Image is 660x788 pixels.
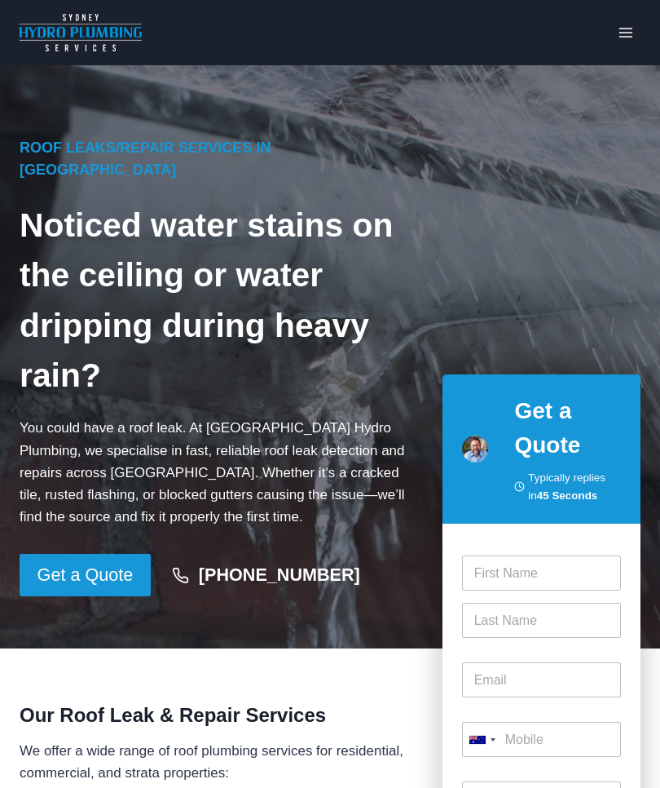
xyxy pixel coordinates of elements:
h1: Noticed water stains on the ceiling or water dripping during heavy rain? [20,201,416,401]
strong: Our Roof Leak & Repair Services [20,704,326,726]
input: Last Name [462,603,621,638]
strong: [PHONE_NUMBER] [199,564,360,585]
input: Mobile [462,722,621,757]
img: Sydney Hydro Plumbing Logo [20,14,142,51]
a: [PHONE_NUMBER] [157,556,376,594]
input: First Name [462,556,621,591]
button: Open menu [610,20,640,45]
span: Typically replies in [528,469,621,504]
p: We offer a wide range of roof plumbing services for residential, commercial, and strata properties: [20,740,416,784]
strong: 45 Seconds [537,489,598,502]
input: Email [462,662,621,697]
a: Get a Quote [20,554,151,596]
h2: Get a Quote [514,394,620,463]
button: Selected country [462,722,501,757]
span: Get a Quote [37,561,134,590]
p: You could have a roof leak. At [GEOGRAPHIC_DATA] Hydro Plumbing, we specialise in fast, reliable ... [20,417,416,528]
h6: Roof Leaks/Repair Services in [GEOGRAPHIC_DATA] [20,137,416,181]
